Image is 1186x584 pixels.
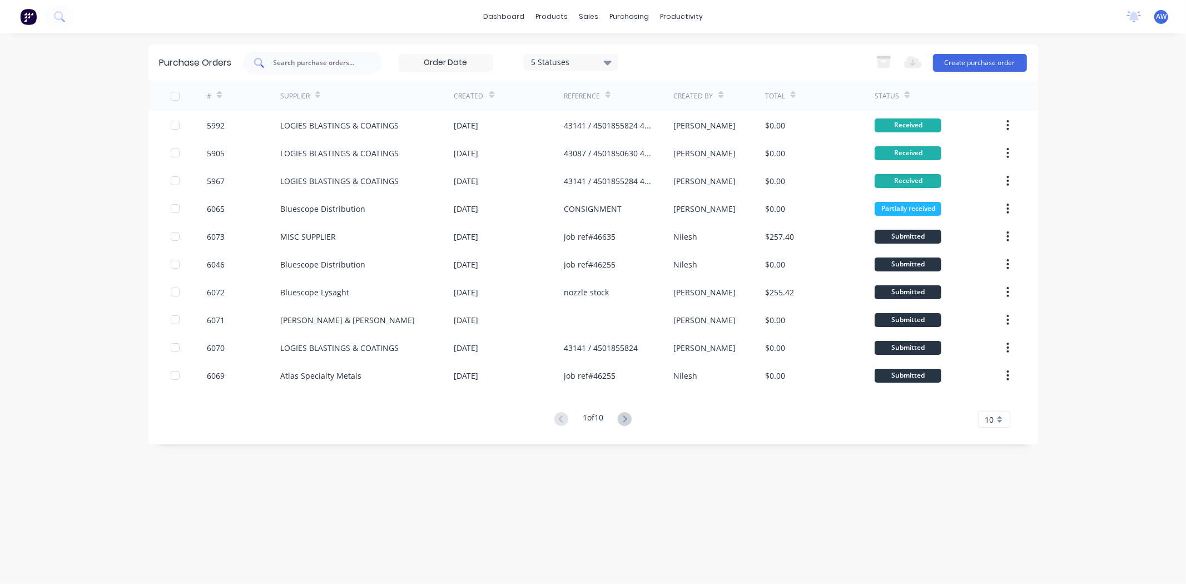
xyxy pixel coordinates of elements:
[399,55,493,71] input: Order Date
[673,120,736,131] div: [PERSON_NAME]
[280,120,399,131] div: LOGIES BLASTINGS & COATINGS
[454,91,484,101] div: Created
[573,8,604,25] div: sales
[673,203,736,215] div: [PERSON_NAME]
[875,91,899,101] div: Status
[583,412,603,428] div: 1 of 10
[280,203,365,215] div: Bluescope Distribution
[280,91,310,101] div: Supplier
[207,314,225,326] div: 6071
[454,175,479,187] div: [DATE]
[765,231,794,242] div: $257.40
[564,259,616,270] div: job ref#46255
[933,54,1027,72] button: Create purchase order
[875,258,941,271] div: Submitted
[478,8,530,25] a: dashboard
[765,370,785,382] div: $0.00
[207,120,225,131] div: 5992
[875,341,941,355] div: Submitted
[875,118,941,132] div: Received
[985,414,994,425] span: 10
[280,259,365,270] div: Bluescope Distribution
[280,314,415,326] div: [PERSON_NAME] & [PERSON_NAME]
[207,91,211,101] div: #
[604,8,654,25] div: purchasing
[454,259,479,270] div: [DATE]
[673,314,736,326] div: [PERSON_NAME]
[765,342,785,354] div: $0.00
[207,286,225,298] div: 6072
[531,56,611,68] div: 5 Statuses
[280,147,399,159] div: LOGIES BLASTINGS & COATINGS
[454,286,479,298] div: [DATE]
[673,342,736,354] div: [PERSON_NAME]
[875,202,941,216] div: Partially received
[875,174,941,188] div: Received
[654,8,708,25] div: productivity
[875,285,941,299] div: Submitted
[673,91,713,101] div: Created By
[673,231,697,242] div: Nilesh
[673,259,697,270] div: Nilesh
[454,370,479,382] div: [DATE]
[272,57,365,68] input: Search purchase orders...
[454,231,479,242] div: [DATE]
[564,91,600,101] div: Reference
[765,203,785,215] div: $0.00
[207,231,225,242] div: 6073
[207,259,225,270] div: 6046
[765,147,785,159] div: $0.00
[765,286,794,298] div: $255.42
[564,147,651,159] div: 43087 / 4501850630 45984 / 4501861268
[207,370,225,382] div: 6069
[765,91,785,101] div: Total
[280,370,361,382] div: Atlas Specialty Metals
[454,147,479,159] div: [DATE]
[207,342,225,354] div: 6070
[875,313,941,327] div: Submitted
[673,370,697,382] div: Nilesh
[454,120,479,131] div: [DATE]
[454,342,479,354] div: [DATE]
[280,231,336,242] div: MISC SUPPLIER
[875,369,941,383] div: Submitted
[765,314,785,326] div: $0.00
[160,56,232,70] div: Purchase Orders
[564,231,616,242] div: job ref#46635
[564,370,616,382] div: job ref#46255
[280,175,399,187] div: LOGIES BLASTINGS & COATINGS
[673,175,736,187] div: [PERSON_NAME]
[564,175,651,187] div: 43141 / 4501855284 43132 / 4501821036
[765,175,785,187] div: $0.00
[765,259,785,270] div: $0.00
[564,342,638,354] div: 43141 / 4501855824
[530,8,573,25] div: products
[454,203,479,215] div: [DATE]
[454,314,479,326] div: [DATE]
[875,230,941,244] div: Submitted
[20,8,37,25] img: Factory
[564,203,622,215] div: CONSIGNMENT
[765,120,785,131] div: $0.00
[207,203,225,215] div: 6065
[1156,12,1167,22] span: AW
[280,286,349,298] div: Bluescope Lysaght
[673,286,736,298] div: [PERSON_NAME]
[207,147,225,159] div: 5905
[564,286,609,298] div: nozzle stock
[875,146,941,160] div: Received
[673,147,736,159] div: [PERSON_NAME]
[564,120,651,131] div: 43141 / 4501855824 43144 / 4501866990 45829 / 4501699889
[280,342,399,354] div: LOGIES BLASTINGS & COATINGS
[207,175,225,187] div: 5967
